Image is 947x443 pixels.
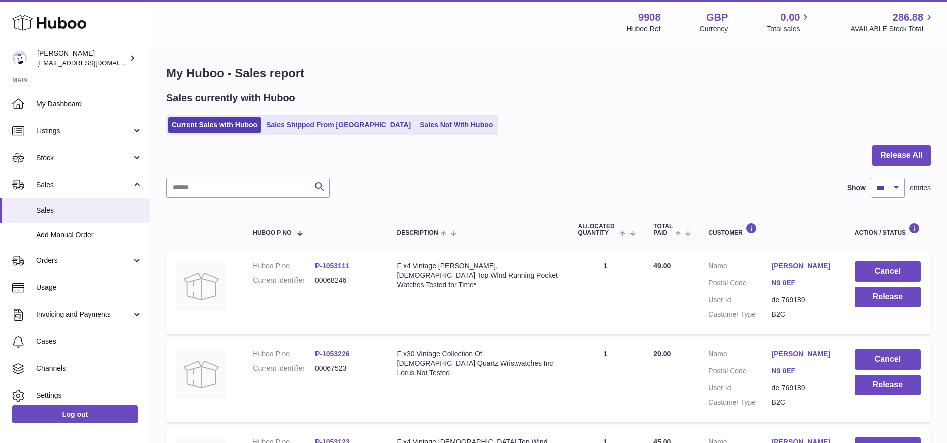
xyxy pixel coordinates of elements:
span: Sales [36,206,142,215]
button: Release [855,375,921,395]
dt: Current identifier [253,276,315,285]
span: entries [910,183,931,193]
a: Sales Not With Huboo [416,117,496,133]
a: Log out [12,405,138,423]
div: [PERSON_NAME] [37,49,127,68]
a: Current Sales with Huboo [168,117,261,133]
a: [PERSON_NAME] [772,349,835,359]
span: My Dashboard [36,99,142,109]
dt: Customer Type [708,310,771,319]
dt: Huboo P no [253,261,315,271]
dd: B2C [772,398,835,407]
span: Total sales [767,24,811,34]
div: F x30 Vintage Collection Of [DEMOGRAPHIC_DATA] Quartz Wristwatches Inc Lorus Not Tested [397,349,558,378]
a: N9 0EF [772,278,835,288]
button: Cancel [855,349,921,370]
span: Description [397,230,438,236]
img: tbcollectables@hotmail.co.uk [12,51,27,66]
dd: 00068246 [315,276,377,285]
img: no-photo.jpg [176,261,226,311]
span: Listings [36,126,132,136]
dt: Current identifier [253,364,315,373]
strong: 9908 [638,11,661,24]
div: Huboo Ref [627,24,661,34]
span: Usage [36,283,142,292]
span: Huboo P no [253,230,291,236]
strong: GBP [706,11,728,24]
dt: User Id [708,295,771,305]
a: 0.00 Total sales [767,11,811,34]
a: P-1053226 [315,350,350,358]
div: F x4 Vintage [PERSON_NAME], [DEMOGRAPHIC_DATA] Top Wind Running Pocket Watches Tested for Time* [397,261,558,290]
a: P-1053111 [315,262,350,270]
a: Sales Shipped From [GEOGRAPHIC_DATA] [263,117,414,133]
span: 49.00 [653,262,671,270]
button: Release [855,287,921,307]
button: Cancel [855,261,921,282]
span: AVAILABLE Stock Total [850,24,935,34]
div: Currency [700,24,728,34]
span: 0.00 [781,11,800,24]
dd: 00067523 [315,364,377,373]
dt: Name [708,349,771,361]
span: Settings [36,391,142,400]
dt: Name [708,261,771,273]
td: 1 [568,339,644,422]
dt: Customer Type [708,398,771,407]
span: Sales [36,180,132,190]
img: no-photo.jpg [176,349,226,399]
span: [EMAIL_ADDRESS][DOMAIN_NAME] [37,59,147,67]
div: Action / Status [855,223,921,236]
dd: B2C [772,310,835,319]
td: 1 [568,251,644,334]
span: Add Manual Order [36,230,142,240]
h1: My Huboo - Sales report [166,65,931,81]
span: Invoicing and Payments [36,310,132,319]
span: ALLOCATED Quantity [578,223,617,236]
div: Customer [708,223,835,236]
a: N9 0EF [772,366,835,376]
h2: Sales currently with Huboo [166,91,295,105]
span: 286.88 [893,11,923,24]
span: Orders [36,256,132,265]
dt: Huboo P no [253,349,315,359]
button: Release All [872,145,931,166]
span: Total paid [653,223,673,236]
dd: de-769189 [772,383,835,393]
span: Channels [36,364,142,373]
dt: User Id [708,383,771,393]
dd: de-769189 [772,295,835,305]
a: [PERSON_NAME] [772,261,835,271]
span: Stock [36,153,132,163]
label: Show [847,183,866,193]
span: 20.00 [653,350,671,358]
a: 286.88 AVAILABLE Stock Total [850,11,935,34]
dt: Postal Code [708,366,771,378]
dt: Postal Code [708,278,771,290]
span: Cases [36,337,142,346]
